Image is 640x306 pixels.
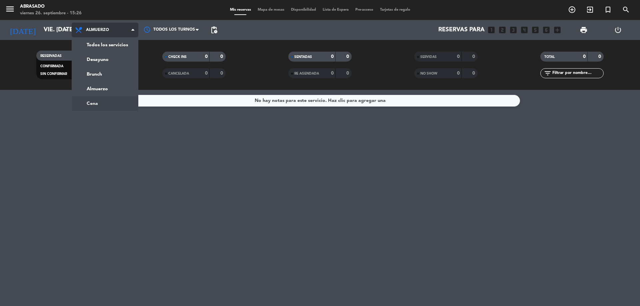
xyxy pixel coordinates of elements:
strong: 0 [205,54,208,59]
span: Almuerzo [86,28,109,32]
span: SERVIDAS [420,55,437,59]
a: Almuerzo [72,82,138,96]
input: Filtrar por nombre... [552,70,603,77]
div: viernes 26. septiembre - 15:26 [20,10,82,17]
span: Lista de Espera [319,8,352,12]
i: arrow_drop_down [62,26,70,34]
strong: 0 [457,54,460,59]
i: search [622,6,630,14]
i: looks_3 [509,26,518,34]
i: add_box [553,26,562,34]
a: Todos los servicios [72,38,138,52]
strong: 0 [598,54,602,59]
span: pending_actions [210,26,218,34]
i: add_circle_outline [568,6,576,14]
span: Mis reservas [227,8,254,12]
i: [DATE] [5,23,40,37]
strong: 0 [346,71,350,76]
i: turned_in_not [604,6,612,14]
span: CHECK INS [168,55,187,59]
i: menu [5,4,15,14]
div: No hay notas para este servicio. Haz clic para agregar una [255,97,386,105]
strong: 0 [205,71,208,76]
strong: 0 [472,54,476,59]
span: SIN CONFIRMAR [40,72,67,76]
span: TOTAL [544,55,555,59]
span: Pre-acceso [352,8,377,12]
strong: 0 [331,71,334,76]
i: exit_to_app [586,6,594,14]
button: menu [5,4,15,16]
i: power_settings_new [614,26,622,34]
i: looks_two [498,26,507,34]
div: Abrasado [20,3,82,10]
span: RESERVADAS [40,54,62,58]
strong: 0 [220,71,224,76]
span: NO SHOW [420,72,437,75]
i: looks_6 [542,26,551,34]
span: Reservas para [438,27,485,33]
a: Desayuno [72,52,138,67]
i: looks_5 [531,26,540,34]
span: RE AGENDADA [294,72,319,75]
strong: 0 [457,71,460,76]
strong: 0 [472,71,476,76]
span: print [580,26,588,34]
a: Cena [72,96,138,111]
strong: 0 [331,54,334,59]
span: Tarjetas de regalo [377,8,414,12]
span: CANCELADA [168,72,189,75]
strong: 0 [583,54,586,59]
span: CONFIRMADA [40,65,63,68]
strong: 0 [220,54,224,59]
span: Disponibilidad [288,8,319,12]
i: filter_list [544,69,552,77]
i: looks_4 [520,26,529,34]
i: looks_one [487,26,496,34]
strong: 0 [346,54,350,59]
a: Brunch [72,67,138,82]
span: Mapa de mesas [254,8,288,12]
div: LOG OUT [601,20,635,40]
span: SENTADAS [294,55,312,59]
